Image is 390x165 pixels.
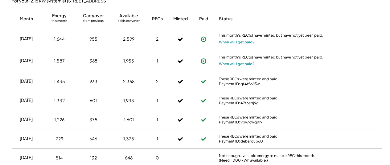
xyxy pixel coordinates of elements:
[219,33,324,39] div: This month's REC(s) have minted but have not yet been paid.
[219,96,324,105] div: These RECs were minted and paid. Payment ID: 47t6srrj9g
[157,58,158,64] div: 1
[157,117,158,123] div: 1
[89,36,97,42] div: 955
[54,36,65,42] div: 1,644
[90,155,97,161] div: 132
[20,78,33,84] div: [DATE]
[219,39,255,45] button: When will I get paid?
[219,55,324,61] div: This month's REC(s) have minted but have not yet been paid.
[51,19,67,25] div: this month
[20,135,33,142] div: [DATE]
[118,19,140,25] div: adds carryover
[89,78,97,85] div: 933
[90,98,97,104] div: 601
[54,58,65,64] div: 1,587
[123,36,134,42] div: 2,599
[152,16,163,22] div: RECs
[199,34,208,44] button: Payment approved, but not yet initiated.
[119,13,138,19] div: Available
[20,155,33,161] div: [DATE]
[199,56,208,66] button: Payment approved, but not yet initiated.
[219,153,324,163] div: Not enough available energy to make a REC this month. (Need 1,000 kWh available.)
[56,155,63,161] div: 514
[125,155,133,161] div: 646
[83,19,104,25] div: from previous
[123,136,134,142] div: 1,375
[199,16,208,22] div: Paid
[20,58,33,64] div: [DATE]
[54,98,65,104] div: 1,332
[89,58,97,64] div: 368
[123,58,134,64] div: 1,955
[83,13,104,19] div: Carryover
[156,78,158,85] div: 2
[157,98,158,104] div: 1
[173,16,188,22] div: Minted
[156,36,158,42] div: 2
[20,97,33,103] div: [DATE]
[52,13,67,19] div: Energy
[123,98,134,104] div: 1,933
[219,134,324,143] div: These RECs were minted and paid. Payment ID: debaroub60
[219,77,324,86] div: These RECs were minted and paid. Payment ID: gf4ffvv15w
[219,115,324,124] div: These RECs were minted and paid. Payment ID: 9bv7cwq919
[20,16,33,22] div: Month
[20,116,33,123] div: [DATE]
[156,155,159,161] div: 0
[54,78,65,85] div: 1,435
[123,78,135,85] div: 2,368
[56,136,63,142] div: 729
[20,36,33,42] div: [DATE]
[89,136,97,142] div: 646
[54,117,64,123] div: 1,226
[89,117,97,123] div: 375
[157,136,158,142] div: 1
[124,117,134,123] div: 1,601
[219,16,324,22] div: Status
[219,61,255,67] button: When will I get paid?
